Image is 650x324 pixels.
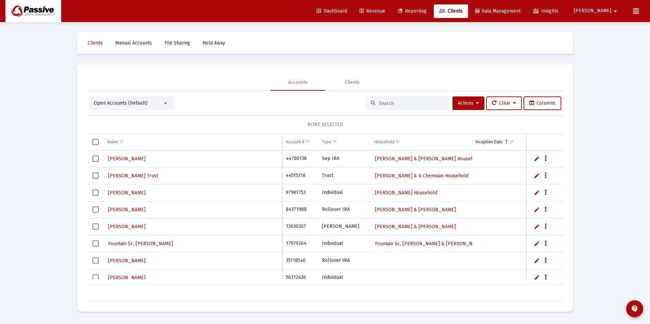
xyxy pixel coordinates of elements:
div: Type [322,139,331,145]
td: Rollover IRA [319,252,371,269]
a: Revenue [354,4,391,18]
td: 97961753 [283,184,319,201]
div: Select row [92,274,99,281]
div: Accounts [288,79,308,86]
span: Held Away [203,40,225,46]
a: Edit [534,173,540,179]
td: $0.00 [524,184,627,201]
a: Edit [534,257,540,264]
a: Clients [434,4,468,18]
a: Held Away [197,36,230,50]
a: File Sharing [159,36,195,50]
a: Insights [528,4,564,18]
span: [PERSON_NAME] [108,207,146,213]
a: Edit [534,240,540,247]
a: [PERSON_NAME] & G Chemsian Household [374,171,469,181]
a: Clients [82,36,108,50]
span: [PERSON_NAME] [108,190,146,196]
td: Column Type [319,134,371,150]
img: Dashboard [11,4,56,18]
a: [PERSON_NAME] & [PERSON_NAME] [374,222,457,232]
span: [PERSON_NAME] [108,156,146,162]
a: Data Management [470,4,526,18]
span: Insights [533,8,559,14]
td: $0.00 [524,235,627,252]
span: [PERSON_NAME] Trust [108,173,158,179]
a: [PERSON_NAME] [107,273,146,283]
a: [PERSON_NAME] [107,188,146,198]
a: Reporting [392,4,432,18]
span: Clients [439,8,463,14]
div: Select row [92,223,99,230]
span: Manual Accounts [115,40,152,46]
div: NONE SELECTED [92,121,558,128]
span: Fountain Sr., [PERSON_NAME] [108,241,173,247]
a: Edit [534,206,540,213]
span: [PERSON_NAME] & [PERSON_NAME] [375,224,456,230]
span: File Sharing [165,40,190,46]
a: [PERSON_NAME] & [PERSON_NAME] [374,205,457,215]
input: Search [379,101,445,106]
span: [PERSON_NAME] [108,224,146,230]
div: Account # [286,139,304,145]
td: Column Balance [524,134,627,150]
a: [PERSON_NAME] [107,222,146,232]
span: Show filter options for column 'Account #' [305,139,310,144]
div: Select row [92,206,99,213]
td: Column Inception Date [472,134,524,150]
button: Columns [524,96,561,110]
td: 44700138 [283,150,319,167]
a: Edit [534,223,540,230]
div: Select row [92,173,99,179]
td: Rollover IRA [319,201,371,218]
td: Individual [319,269,371,286]
td: Individual [319,235,371,252]
td: $0.00 [524,218,627,235]
span: Show filter options for column 'Type' [332,139,337,144]
td: Column Name [104,134,283,150]
td: Trust [319,167,371,184]
a: Fountain Sr., [PERSON_NAME] & [PERSON_NAME] [374,239,484,249]
td: 13030207 [283,218,319,235]
span: [PERSON_NAME] Household [375,190,437,196]
span: [PERSON_NAME] & [PERSON_NAME] Household [375,156,481,162]
div: Select row [92,240,99,247]
td: 84371988 [283,201,319,218]
span: Clear [492,100,516,106]
div: Select row [92,190,99,196]
td: $0.00 [524,167,627,184]
span: Columns [529,100,555,106]
span: Data Management [475,8,520,14]
div: Select all [92,139,99,145]
td: $0.00 [524,201,627,218]
span: [PERSON_NAME] [108,275,146,281]
td: [PERSON_NAME] [319,218,371,235]
button: Clear [486,96,522,110]
a: [PERSON_NAME] Household [374,188,438,198]
td: Sep IRA [319,150,371,167]
td: Column Household [371,134,472,150]
span: Reporting [398,8,427,14]
div: Household [374,139,394,145]
a: Manual Accounts [110,36,157,50]
a: [PERSON_NAME] [107,256,146,266]
span: Show filter options for column 'Name' [119,139,124,144]
a: Edit [534,190,540,196]
span: Clients [88,40,103,46]
span: Show filter options for column 'Household' [395,139,400,144]
a: Edit [534,156,540,162]
div: Clients [345,79,360,86]
mat-icon: arrow_drop_down [611,4,619,18]
td: Column Account # [283,134,319,150]
span: Show filter options for column 'Inception Date' [509,139,514,144]
div: Data grid [87,134,563,302]
span: [PERSON_NAME] [108,258,146,264]
button: [PERSON_NAME] [566,4,628,18]
a: Edit [534,274,540,281]
td: $0.00 [524,150,627,167]
td: $0.00 [524,252,627,269]
a: Fountain Sr., [PERSON_NAME] [107,239,174,249]
a: [PERSON_NAME] Trust [107,171,159,181]
span: [PERSON_NAME] & G Chemsian Household [375,173,468,179]
td: 56312436 [283,269,319,286]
